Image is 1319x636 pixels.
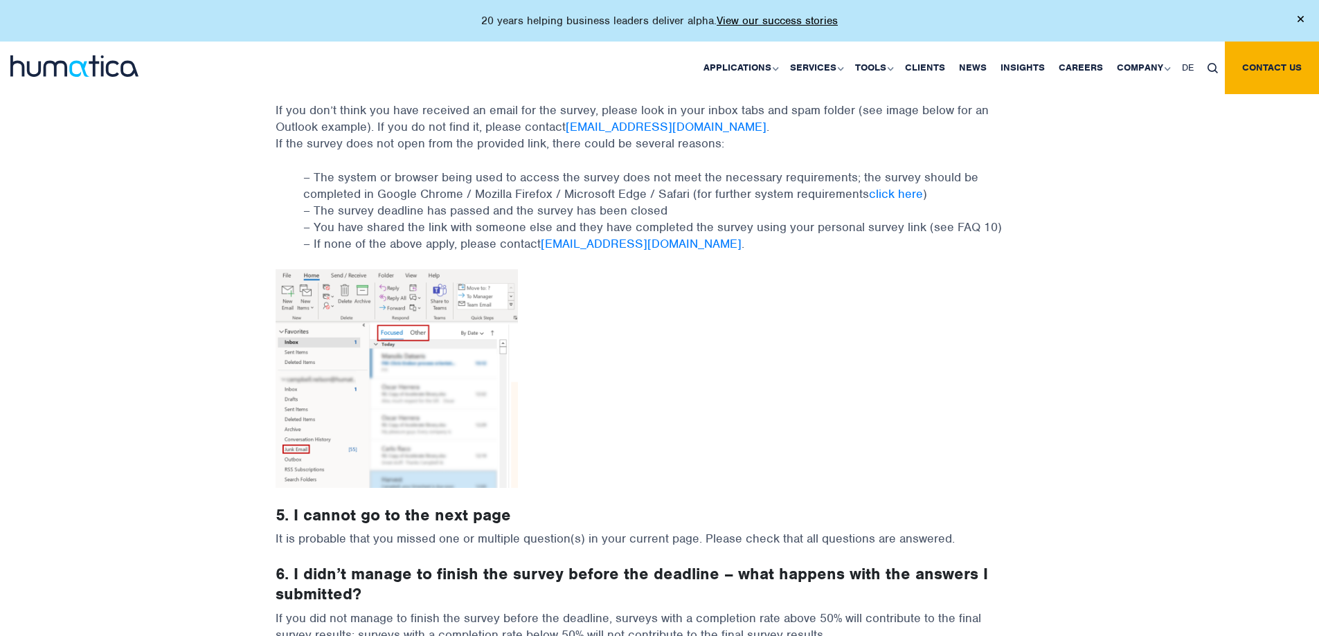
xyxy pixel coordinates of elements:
[994,42,1052,94] a: Insights
[869,186,923,201] a: click here
[566,119,766,134] a: [EMAIL_ADDRESS][DOMAIN_NAME]
[717,14,838,28] a: View our success stories
[898,42,952,94] a: Clients
[952,42,994,94] a: News
[1182,62,1194,73] span: DE
[276,530,1044,564] p: It is probable that you missed one or multiple question(s) in your current page. Please check tha...
[481,14,838,28] p: 20 years helping business leaders deliver alpha.
[1052,42,1110,94] a: Careers
[276,505,511,525] strong: 5. I cannot go to the next page
[1175,42,1201,94] a: DE
[1225,42,1319,94] a: Contact us
[10,55,138,77] img: logo
[848,42,898,94] a: Tools
[276,102,1044,169] p: If you don’t think you have received an email for the survey, please look in your inbox tabs and ...
[783,42,848,94] a: Services
[541,236,742,251] a: [EMAIL_ADDRESS][DOMAIN_NAME]
[1208,63,1218,73] img: search_icon
[1110,42,1175,94] a: Company
[276,269,518,487] img: Screenshot of Outlook inbox highlighting tabs and junk folder
[697,42,783,94] a: Applications
[276,563,988,604] strong: 6. I didn’t manage to finish the survey before the deadline – what happens with the answers I sub...
[276,169,1044,269] p: – The system or browser being used to access the survey does not meet the necessary requirements;...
